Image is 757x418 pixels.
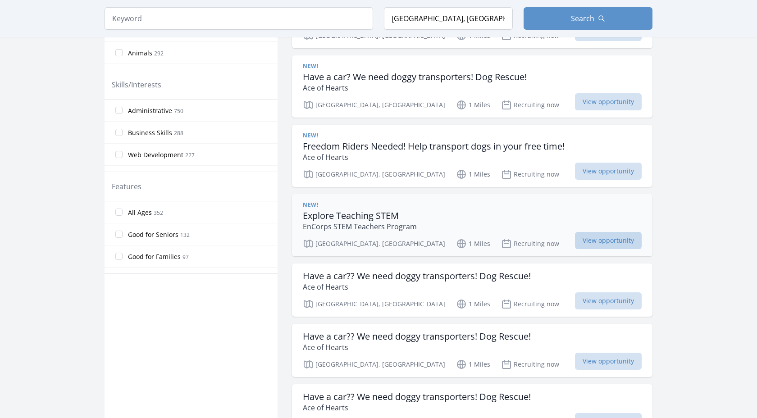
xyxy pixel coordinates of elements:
[292,194,652,256] a: New! Explore Teaching STEM EnCorps STEM Teachers Program [GEOGRAPHIC_DATA], [GEOGRAPHIC_DATA] 1 M...
[105,7,373,30] input: Keyword
[112,181,141,192] legend: Features
[115,253,123,260] input: Good for Families 97
[303,82,527,93] p: Ace of Hearts
[180,231,190,239] span: 132
[115,209,123,216] input: All Ages 352
[575,292,642,309] span: View opportunity
[303,271,531,282] h3: Have a car?? We need doggy transporters! Dog Rescue!
[115,151,123,158] input: Web Development 227
[128,252,181,261] span: Good for Families
[303,210,417,221] h3: Explore Teaching STEM
[303,141,565,152] h3: Freedom Riders Needed! Help transport dogs in your free time!
[501,359,559,370] p: Recruiting now
[128,150,183,159] span: Web Development
[575,232,642,249] span: View opportunity
[292,55,652,118] a: New! Have a car? We need doggy transporters! Dog Rescue! Ace of Hearts [GEOGRAPHIC_DATA], [GEOGRA...
[456,299,490,309] p: 1 Miles
[384,7,513,30] input: Location
[174,129,183,137] span: 288
[292,324,652,377] a: Have a car?? We need doggy transporters! Dog Rescue! Ace of Hearts [GEOGRAPHIC_DATA], [GEOGRAPHIC...
[292,264,652,317] a: Have a car?? We need doggy transporters! Dog Rescue! Ace of Hearts [GEOGRAPHIC_DATA], [GEOGRAPHIC...
[128,230,178,239] span: Good for Seniors
[185,151,195,159] span: 227
[115,231,123,238] input: Good for Seniors 132
[456,359,490,370] p: 1 Miles
[112,79,161,90] legend: Skills/Interests
[303,238,445,249] p: [GEOGRAPHIC_DATA], [GEOGRAPHIC_DATA]
[128,106,172,115] span: Administrative
[128,128,172,137] span: Business Skills
[303,331,531,342] h3: Have a car?? We need doggy transporters! Dog Rescue!
[115,129,123,136] input: Business Skills 288
[501,169,559,180] p: Recruiting now
[128,208,152,217] span: All Ages
[501,238,559,249] p: Recruiting now
[154,209,163,217] span: 352
[303,299,445,309] p: [GEOGRAPHIC_DATA], [GEOGRAPHIC_DATA]
[303,282,531,292] p: Ace of Hearts
[128,49,152,58] span: Animals
[456,238,490,249] p: 1 Miles
[115,49,123,56] input: Animals 292
[154,50,164,57] span: 292
[174,107,183,115] span: 750
[182,253,189,261] span: 97
[456,100,490,110] p: 1 Miles
[303,359,445,370] p: [GEOGRAPHIC_DATA], [GEOGRAPHIC_DATA]
[303,402,531,413] p: Ace of Hearts
[303,391,531,402] h3: Have a car?? We need doggy transporters! Dog Rescue!
[303,152,565,163] p: Ace of Hearts
[456,169,490,180] p: 1 Miles
[303,169,445,180] p: [GEOGRAPHIC_DATA], [GEOGRAPHIC_DATA]
[575,163,642,180] span: View opportunity
[575,353,642,370] span: View opportunity
[303,132,318,139] span: New!
[292,125,652,187] a: New! Freedom Riders Needed! Help transport dogs in your free time! Ace of Hearts [GEOGRAPHIC_DATA...
[571,13,594,24] span: Search
[575,93,642,110] span: View opportunity
[303,100,445,110] p: [GEOGRAPHIC_DATA], [GEOGRAPHIC_DATA]
[303,72,527,82] h3: Have a car? We need doggy transporters! Dog Rescue!
[524,7,652,30] button: Search
[303,342,531,353] p: Ace of Hearts
[303,63,318,70] span: New!
[115,107,123,114] input: Administrative 750
[303,201,318,209] span: New!
[501,100,559,110] p: Recruiting now
[303,221,417,232] p: EnCorps STEM Teachers Program
[501,299,559,309] p: Recruiting now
